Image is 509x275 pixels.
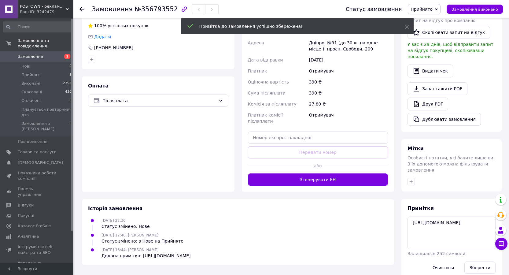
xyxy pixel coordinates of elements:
[408,205,434,211] span: Примітки
[18,213,34,218] span: Покупці
[18,260,57,271] span: Управління сайтом
[18,223,51,229] span: Каталог ProSale
[101,223,150,229] div: Статус змінено: Нове
[88,83,109,89] span: Оплата
[88,23,149,29] div: успішних покупок
[102,97,216,104] span: Післяплата
[408,26,490,39] button: Скопіювати запит на відгук
[3,21,72,32] input: Пошук
[248,40,264,45] span: Адреса
[18,160,63,165] span: [DEMOGRAPHIC_DATA]
[94,34,111,39] span: Додати
[101,248,158,252] span: [DATE] 16:44, [PERSON_NAME]
[427,262,459,274] button: Очистити
[21,89,42,95] span: Скасовані
[64,54,70,59] span: 1
[248,58,283,62] span: Дата відправки
[308,98,389,110] div: 27.80 ₴
[308,65,389,76] div: Отримувач
[21,81,40,86] span: Виконані
[447,5,503,14] button: Замовлення виконано
[20,4,66,9] span: POSTOWN - рекламо-виробнича компанія
[408,42,493,59] span: У вас є 29 днів, щоб відправити запит на відгук покупцеві, скопіювавши посилання.
[18,38,73,49] span: Замовлення та повідомлення
[308,37,389,54] div: Дніпро, №91 (до 30 кг на одне місце ): просп. Свободи, 209
[411,7,433,12] span: Прийнято
[20,9,73,15] div: Ваш ID: 3242479
[346,6,402,12] div: Статус замовлення
[18,54,43,59] span: Замовлення
[65,89,72,95] span: 430
[63,81,72,86] span: 2395
[101,238,183,244] div: Статус змінено: з Нове на Прийнято
[18,234,39,239] span: Аналітика
[21,64,30,69] span: Нові
[408,18,475,23] span: Запит на відгук про компанію
[18,149,57,155] span: Товари та послуги
[21,98,41,103] span: Оплачені
[248,80,289,84] span: Оціночна вартість
[308,54,389,65] div: [DATE]
[408,65,453,77] button: Видати чек
[94,23,106,28] span: 100%
[79,6,84,12] div: Повернутися назад
[199,23,389,29] div: Примітка до замовлення успішно збережена!
[248,113,283,124] span: Платник комісії післяплати
[464,262,496,274] button: Зберегти
[88,206,142,211] span: Історія замовлення
[308,76,389,87] div: 390 ₴
[69,107,72,118] span: 0
[408,251,465,256] span: Залишилося 252 символи
[308,87,389,98] div: 390 ₴
[248,69,267,73] span: Платник
[248,173,388,186] button: Згенерувати ЕН
[69,72,72,78] span: 1
[408,217,496,249] textarea: [URL][DOMAIN_NAME]
[311,163,325,169] span: або
[248,91,286,95] span: Сума післяплати
[408,146,424,151] span: Мітки
[18,203,34,208] span: Відгуки
[18,244,57,255] span: Інструменти веб-майстра та SEO
[135,6,178,13] span: №356793552
[92,6,133,13] span: Замовлення
[101,233,158,237] span: [DATE] 12:40, [PERSON_NAME]
[69,121,72,132] span: 0
[69,64,72,69] span: 0
[21,72,40,78] span: Прийняті
[18,186,57,197] span: Панель управління
[21,107,69,118] span: Планується повторний дзві
[248,102,297,106] span: Комісія за післяплату
[408,113,481,126] button: Дублювати замовлення
[21,121,69,132] span: Замовлення з [PERSON_NAME]
[18,170,57,181] span: Показники роботи компанії
[408,82,467,95] a: Завантажити PDF
[101,253,191,259] div: Додана примітка: [URL][DOMAIN_NAME]
[408,98,448,110] a: Друк PDF
[308,110,389,127] div: Отримувач
[408,155,495,173] span: Особисті нотатки, які бачите лише ви. З їх допомогою можна фільтрувати замовлення
[248,132,388,144] input: Номер експрес-накладної
[101,218,126,223] span: [DATE] 22:36
[69,98,72,103] span: 0
[18,139,47,144] span: Повідомлення
[495,238,507,250] button: Чат з покупцем
[452,7,498,12] span: Замовлення виконано
[94,45,134,51] div: [PHONE_NUMBER]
